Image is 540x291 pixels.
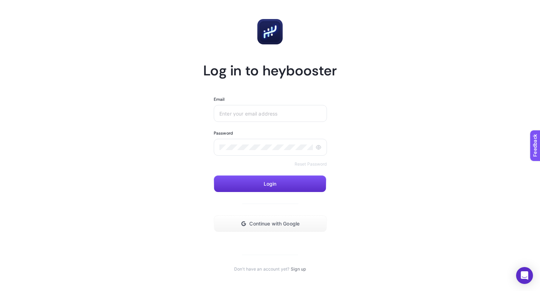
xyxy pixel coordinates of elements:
[234,266,289,272] span: Don't have an account yet?
[295,161,327,167] a: Reset Password
[214,97,225,102] label: Email
[203,61,337,80] h1: Log in to heybooster
[214,215,327,232] button: Continue with Google
[4,2,27,8] span: Feedback
[219,111,321,116] input: Enter your email address
[291,266,306,272] a: Sign up
[214,130,233,136] label: Password
[249,221,300,227] span: Continue with Google
[214,175,326,192] button: Login
[264,181,277,187] span: Login
[516,267,533,284] div: Open Intercom Messenger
